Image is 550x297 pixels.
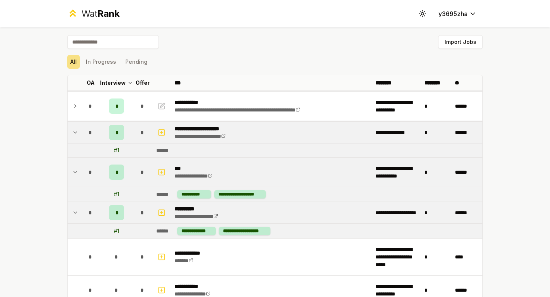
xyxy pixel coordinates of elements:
[81,8,120,20] div: Wat
[136,79,150,87] p: Offer
[438,35,483,49] button: Import Jobs
[97,8,120,19] span: Rank
[83,55,119,69] button: In Progress
[100,79,126,87] p: Interview
[114,227,119,235] div: # 1
[114,147,119,154] div: # 1
[67,8,120,20] a: WatRank
[114,190,119,198] div: # 1
[438,9,467,18] span: y3695zha
[432,7,483,21] button: y3695zha
[67,55,80,69] button: All
[122,55,150,69] button: Pending
[87,79,95,87] p: OA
